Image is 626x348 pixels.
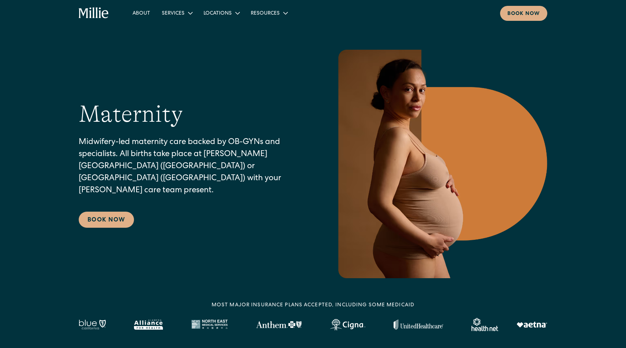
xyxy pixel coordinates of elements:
[472,318,499,331] img: Healthnet logo
[79,212,134,228] a: Book Now
[191,319,228,330] img: North East Medical Services logo
[245,7,293,19] div: Resources
[212,302,414,309] div: MOST MAJOR INSURANCE PLANS ACCEPTED, INCLUDING some MEDICAID
[156,7,198,19] div: Services
[507,10,540,18] div: Book now
[79,100,183,128] h1: Maternity
[517,322,547,328] img: Aetna logo
[251,10,280,18] div: Resources
[334,50,547,278] img: Pregnant woman in neutral underwear holding her belly, standing in profile against a warm-toned g...
[162,10,185,18] div: Services
[394,319,443,330] img: United Healthcare logo
[127,7,156,19] a: About
[79,7,109,19] a: home
[198,7,245,19] div: Locations
[79,137,304,197] p: Midwifery-led maternity care backed by OB-GYNs and specialists. All births take place at [PERSON_...
[134,319,163,330] img: Alameda Alliance logo
[500,6,547,21] a: Book now
[330,319,365,330] img: Cigna logo
[204,10,232,18] div: Locations
[256,321,302,328] img: Anthem Logo
[79,319,106,330] img: Blue California logo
